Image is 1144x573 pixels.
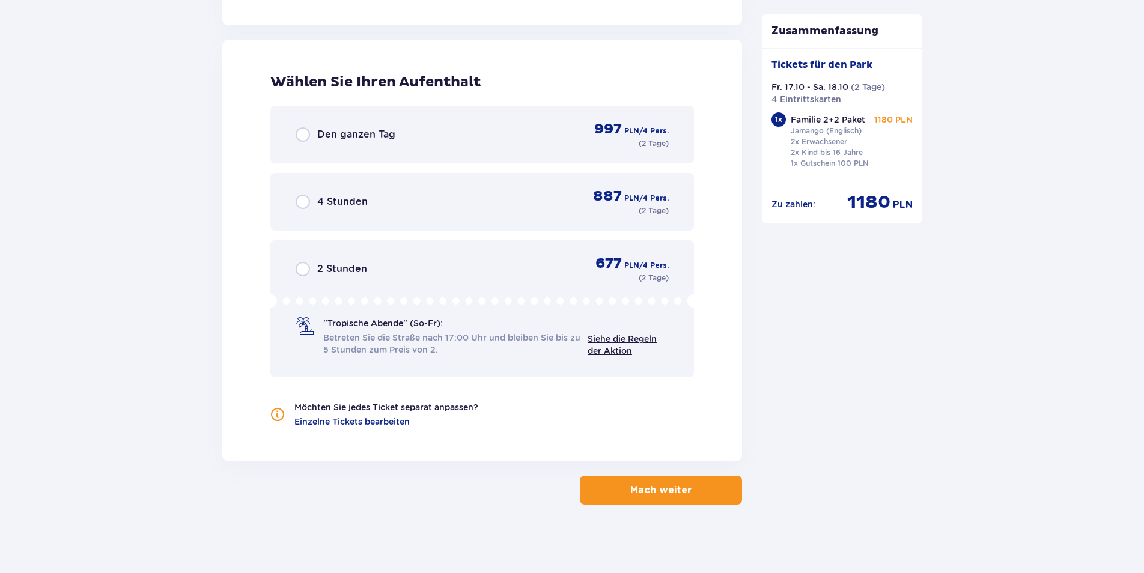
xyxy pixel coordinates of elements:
[630,484,692,497] p: Mach weiter
[791,136,868,169] p: 2x Erwachsener 2x Kind bis 16 Jahre 1x Gutschein 100 PLN
[588,334,657,356] a: Siehe die Regeln der Aktion
[642,127,669,135] font: 4 Pers.
[639,273,669,283] p: ( )
[624,126,639,136] span: PLN
[624,193,639,204] span: PLN
[762,24,923,38] p: Zusammenfassung
[294,416,410,428] a: Einzelne Tickets bearbeiten
[791,114,865,126] p: Familie 2+2 Paket
[771,81,848,93] p: Fr. 17.10 - Sa. 18.10
[639,138,669,149] p: ( )
[580,476,742,505] button: Mach weiter
[642,139,666,148] font: 2 Tage
[639,205,669,216] p: ( )
[791,126,862,136] p: Jamango (Englisch)
[595,255,622,273] span: 677
[642,206,666,215] font: 2 Tage
[639,126,669,136] span: /
[639,260,669,271] span: /
[854,82,881,92] font: 2 Tage
[847,191,890,214] span: 1180
[323,332,583,356] span: Betreten Sie die Straße nach 17:00 Uhr und bleiben Sie bis zu 5 Stunden zum Preis von 2.
[851,81,885,93] p: ( )
[593,187,622,205] span: 887
[594,120,622,138] span: 997
[624,260,639,271] span: PLN
[270,73,694,91] h3: Wählen Sie Ihren Aufenthalt
[893,198,913,211] span: PLN
[642,262,669,269] font: 4 Pers.
[317,263,367,274] font: 2 Stunden
[771,93,841,105] p: 4 Eintrittskarten
[771,112,786,127] div: 1 x
[642,195,669,202] font: 4 Pers.
[771,198,815,210] p: Zu zahlen:
[874,114,913,126] p: 1180 PLN
[294,401,478,413] p: Möchten Sie jedes Ticket separat anpassen?
[642,273,666,282] font: 2 Tage
[317,129,395,140] font: Den ganzen Tag
[639,193,669,204] span: /
[317,196,368,207] font: 4 Stunden
[771,58,872,71] p: Tickets für den Park
[323,317,443,329] span: "Tropische Abende" (So-Fr):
